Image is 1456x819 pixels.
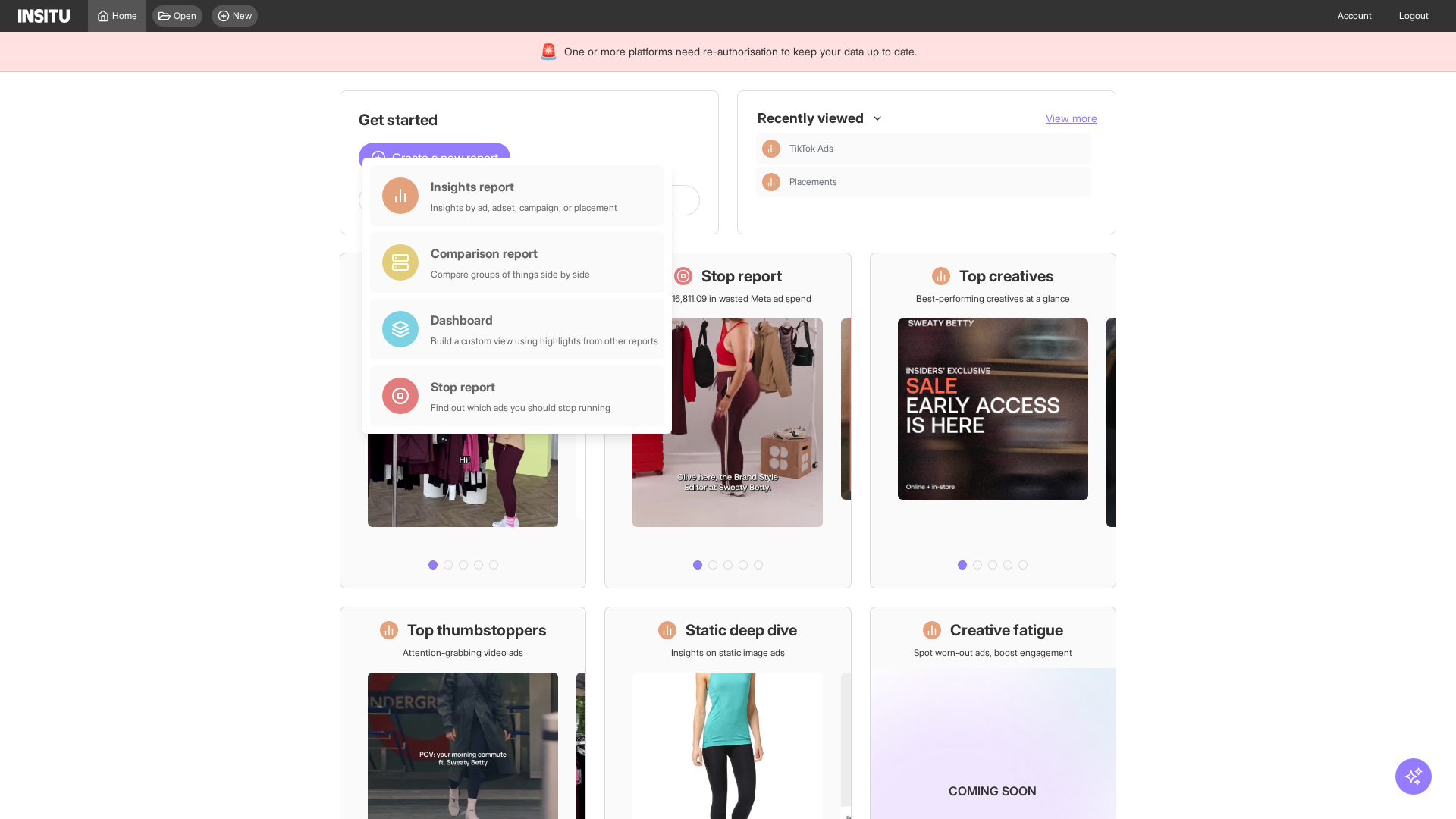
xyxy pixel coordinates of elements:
h1: Top creatives [959,265,1054,287]
p: Save £16,811.09 in wasted Meta ad spend [645,293,811,305]
div: Compare groups of things side by side [431,268,590,281]
button: Create a new report [359,143,510,173]
h1: Top thumbstoppers [407,620,547,641]
div: Dashboard [431,311,658,329]
span: Home [112,10,137,22]
div: Insights report [431,177,617,196]
p: Best-performing creatives at a glance [916,293,1070,305]
span: Open [174,10,196,22]
div: Insights [762,140,780,158]
a: Stop reportSave £16,811.09 in wasted Meta ad spend [604,253,851,588]
span: New [233,10,252,22]
span: View more [1046,111,1097,124]
span: TikTok Ads [789,143,833,155]
h1: Stop report [701,265,782,287]
p: Insights on static image ads [671,647,785,659]
div: Insights [762,173,780,191]
div: Insights by ad, adset, campaign, or placement [431,202,617,214]
img: Logo [18,9,70,23]
h1: Static deep dive [686,620,797,641]
div: Build a custom view using highlights from other reports [431,335,658,347]
div: Comparison report [431,244,590,262]
div: Find out which ads you should stop running [431,402,610,414]
span: Create a new report [392,149,498,167]
span: Placements [789,176,837,188]
button: View more [1046,111,1097,126]
span: One or more platforms need re-authorisation to keep your data up to date. [564,44,917,59]
span: Placements [789,176,1085,188]
p: Attention-grabbing video ads [403,647,523,659]
div: Stop report [431,378,610,396]
span: TikTok Ads [789,143,1085,155]
div: 🚨 [539,41,558,62]
h1: Get started [359,109,700,130]
a: Top creativesBest-performing creatives at a glance [870,253,1116,588]
a: What's live nowSee all active ads instantly [340,253,586,588]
